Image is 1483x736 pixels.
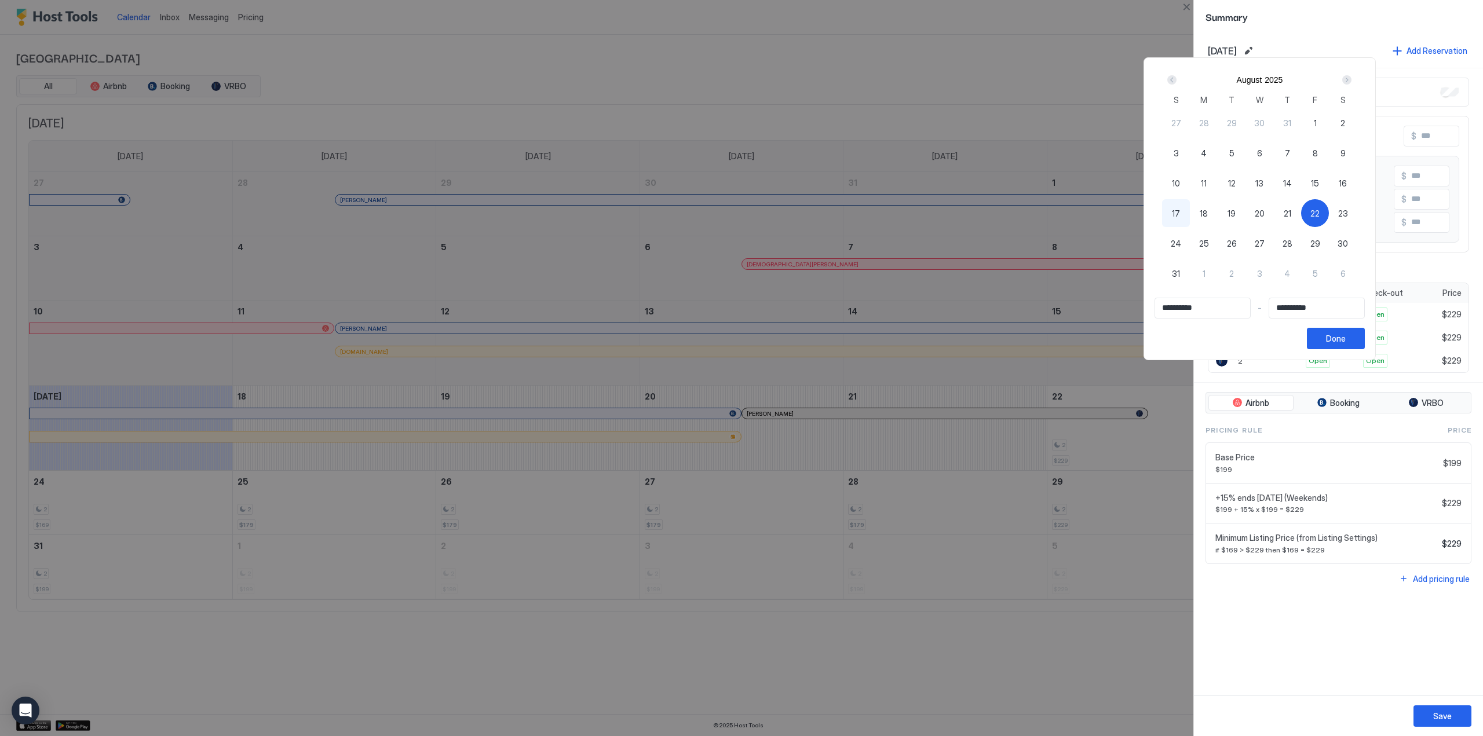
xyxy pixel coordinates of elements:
[1229,268,1234,280] span: 2
[1190,139,1218,167] button: 4
[1255,177,1263,189] span: 13
[1201,147,1207,159] span: 4
[1307,328,1365,349] button: Done
[1283,117,1291,129] span: 31
[1329,169,1357,197] button: 16
[1229,94,1234,106] span: T
[1255,207,1265,219] span: 20
[1313,268,1318,280] span: 5
[1174,94,1179,106] span: S
[1329,229,1357,257] button: 30
[1245,199,1273,227] button: 20
[1245,229,1273,257] button: 27
[1199,117,1209,129] span: 28
[1310,207,1320,219] span: 22
[1313,147,1318,159] span: 8
[1190,229,1218,257] button: 25
[1229,147,1234,159] span: 5
[1273,199,1301,227] button: 21
[1329,139,1357,167] button: 9
[1301,169,1329,197] button: 15
[1228,177,1236,189] span: 12
[1200,94,1207,106] span: M
[1172,177,1180,189] span: 10
[1172,268,1180,280] span: 31
[1338,237,1348,250] span: 30
[1339,177,1347,189] span: 16
[1162,139,1190,167] button: 3
[1218,109,1245,137] button: 29
[1329,199,1357,227] button: 23
[1201,177,1207,189] span: 11
[1245,109,1273,137] button: 30
[1227,237,1237,250] span: 26
[1301,139,1329,167] button: 8
[1162,199,1190,227] button: 17
[1273,259,1301,287] button: 4
[1273,109,1301,137] button: 31
[1273,169,1301,197] button: 14
[1284,268,1290,280] span: 4
[1254,117,1265,129] span: 30
[1265,75,1283,85] button: 2025
[1227,117,1237,129] span: 29
[1245,139,1273,167] button: 6
[1190,169,1218,197] button: 11
[1245,259,1273,287] button: 3
[1283,237,1292,250] span: 28
[1218,139,1245,167] button: 5
[1340,268,1346,280] span: 6
[1171,117,1181,129] span: 27
[1171,237,1181,250] span: 24
[1285,147,1290,159] span: 7
[1284,207,1291,219] span: 21
[1190,109,1218,137] button: 28
[1314,117,1317,129] span: 1
[1301,199,1329,227] button: 22
[1329,259,1357,287] button: 6
[1258,303,1262,313] span: -
[1218,169,1245,197] button: 12
[1340,94,1346,106] span: S
[1203,268,1206,280] span: 1
[1218,229,1245,257] button: 26
[1162,169,1190,197] button: 10
[1257,268,1262,280] span: 3
[1165,73,1181,87] button: Prev
[1228,207,1236,219] span: 19
[1162,109,1190,137] button: 27
[1162,259,1190,287] button: 31
[1190,199,1218,227] button: 18
[1284,94,1290,106] span: T
[1245,169,1273,197] button: 13
[12,697,39,724] div: Open Intercom Messenger
[1174,147,1179,159] span: 3
[1273,139,1301,167] button: 7
[1301,259,1329,287] button: 5
[1313,94,1317,106] span: F
[1340,147,1346,159] span: 9
[1172,207,1180,219] span: 17
[1257,147,1262,159] span: 6
[1255,237,1265,250] span: 27
[1338,73,1354,87] button: Next
[1199,237,1209,250] span: 25
[1283,177,1292,189] span: 14
[1273,229,1301,257] button: 28
[1162,229,1190,257] button: 24
[1269,298,1364,318] input: Input Field
[1329,109,1357,137] button: 2
[1301,109,1329,137] button: 1
[1301,229,1329,257] button: 29
[1310,237,1320,250] span: 29
[1237,75,1262,85] button: August
[1200,207,1208,219] span: 18
[1311,177,1319,189] span: 15
[1338,207,1348,219] span: 23
[1326,332,1346,345] div: Done
[1155,298,1250,318] input: Input Field
[1218,199,1245,227] button: 19
[1340,117,1345,129] span: 2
